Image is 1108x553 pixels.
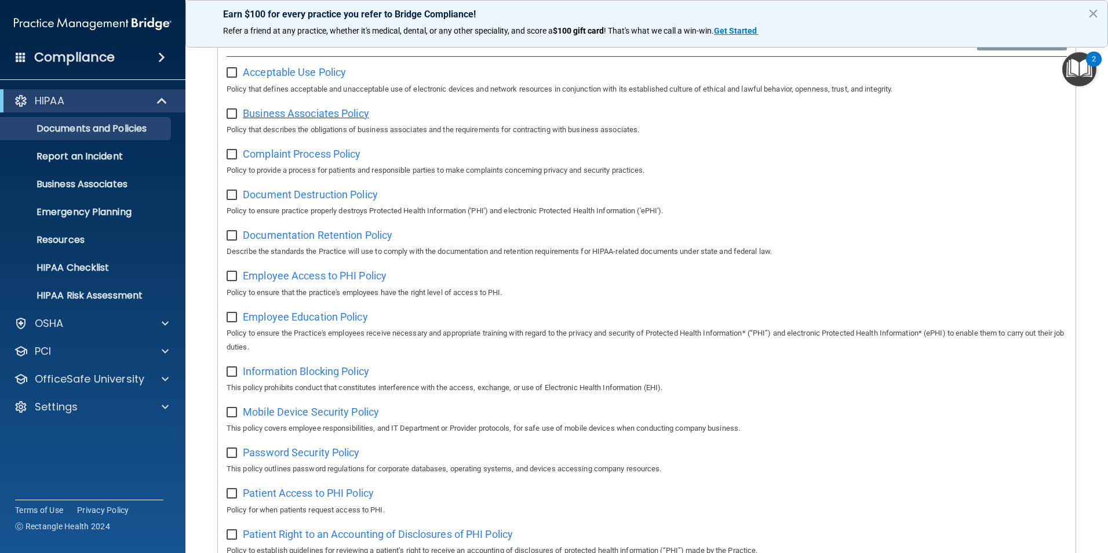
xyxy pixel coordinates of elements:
[14,344,169,358] a: PCI
[243,365,369,377] span: Information Blocking Policy
[243,528,513,540] span: Patient Right to an Accounting of Disclosures of PHI Policy
[14,94,168,108] a: HIPAA
[35,400,78,414] p: Settings
[227,82,1067,96] p: Policy that defines acceptable and unacceptable use of electronic devices and network resources i...
[14,372,169,386] a: OfficeSafe University
[227,326,1067,354] p: Policy to ensure the Practice's employees receive necessary and appropriate training with regard ...
[227,245,1067,259] p: Describe the standards the Practice will use to comply with the documentation and retention requi...
[14,12,172,35] img: PMB logo
[227,204,1067,218] p: Policy to ensure practice properly destroys Protected Health Information ('PHI') and electronic P...
[243,229,392,241] span: Documentation Retention Policy
[227,286,1067,300] p: Policy to ensure that the practice's employees have the right level of access to PHI.
[227,123,1067,137] p: Policy that describes the obligations of business associates and the requirements for contracting...
[1092,59,1096,74] div: 2
[243,406,379,418] span: Mobile Device Security Policy
[243,66,346,78] span: Acceptable Use Policy
[35,94,64,108] p: HIPAA
[243,107,369,119] span: Business Associates Policy
[8,123,166,134] p: Documents and Policies
[907,471,1094,517] iframe: Drift Widget Chat Controller
[8,206,166,218] p: Emergency Planning
[227,421,1067,435] p: This policy covers employee responsibilities, and IT Department or Provider protocols, for safe u...
[8,290,166,301] p: HIPAA Risk Assessment
[604,26,714,35] span: ! That's what we call a win-win.
[14,400,169,414] a: Settings
[243,270,387,282] span: Employee Access to PHI Policy
[14,316,169,330] a: OSHA
[1088,4,1099,23] button: Close
[223,9,1070,20] p: Earn $100 for every practice you refer to Bridge Compliance!
[227,462,1067,476] p: This policy outlines password regulations for corporate databases, operating systems, and devices...
[243,188,378,201] span: Document Destruction Policy
[35,316,64,330] p: OSHA
[35,372,144,386] p: OfficeSafe University
[714,26,757,35] strong: Get Started
[34,49,115,66] h4: Compliance
[243,446,359,459] span: Password Security Policy
[15,504,63,516] a: Terms of Use
[8,179,166,190] p: Business Associates
[227,163,1067,177] p: Policy to provide a process for patients and responsible parties to make complaints concerning pr...
[243,311,368,323] span: Employee Education Policy
[8,234,166,246] p: Resources
[243,487,374,499] span: Patient Access to PHI Policy
[714,26,759,35] a: Get Started
[8,151,166,162] p: Report an Incident
[223,26,553,35] span: Refer a friend at any practice, whether it's medical, dental, or any other speciality, and score a
[227,503,1067,517] p: Policy for when patients request access to PHI.
[227,381,1067,395] p: This policy prohibits conduct that constitutes interference with the access, exchange, or use of ...
[553,26,604,35] strong: $100 gift card
[1062,52,1096,86] button: Open Resource Center, 2 new notifications
[8,262,166,274] p: HIPAA Checklist
[77,504,129,516] a: Privacy Policy
[15,521,110,532] span: Ⓒ Rectangle Health 2024
[35,344,51,358] p: PCI
[243,148,360,160] span: Complaint Process Policy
